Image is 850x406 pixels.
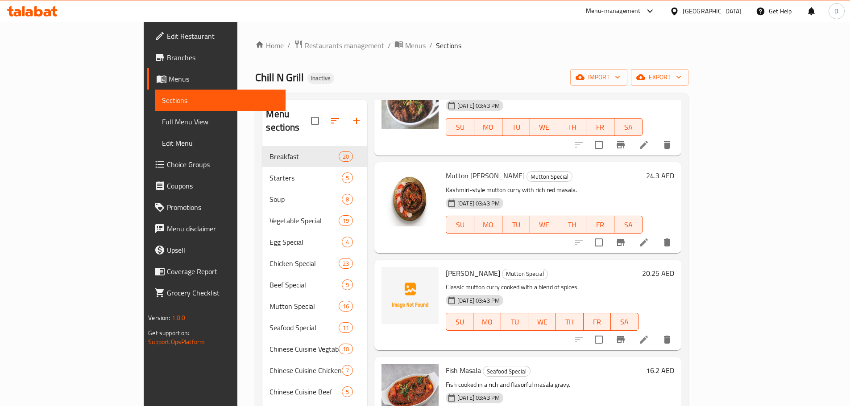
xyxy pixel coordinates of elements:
button: SU [446,118,474,136]
button: TU [502,118,531,136]
span: Edit Menu [162,138,278,148]
div: Starters5 [262,167,367,189]
span: [DATE] 03:43 PM [454,199,503,208]
button: MO [474,118,502,136]
span: 1.0.0 [172,312,186,324]
span: WE [534,218,555,231]
span: Vegetable Special [270,215,338,226]
h6: 20.25 AED [642,267,674,279]
span: import [577,72,620,83]
span: export [638,72,681,83]
span: FR [590,121,611,134]
div: items [342,194,353,205]
a: Edit Menu [155,132,286,154]
button: TH [558,216,586,234]
span: Edit Restaurant [167,31,278,41]
a: Support.OpsPlatform [148,336,205,348]
button: TU [501,313,529,331]
button: FR [586,216,614,234]
button: SU [446,216,474,234]
span: TU [506,121,527,134]
a: Branches [147,47,286,68]
span: 5 [342,174,352,182]
span: 20 [339,152,352,161]
span: Menus [405,40,426,51]
span: Mutton Special [502,269,547,279]
span: Select to update [589,135,608,154]
span: TH [560,316,580,328]
span: Choice Groups [167,159,278,170]
a: Choice Groups [147,154,286,175]
button: Branch-specific-item [610,232,631,253]
a: Sections [155,90,286,111]
span: FR [587,316,608,328]
button: SU [446,313,473,331]
a: Grocery Checklist [147,282,286,303]
span: Fish Masala [446,364,481,377]
a: Edit menu item [639,334,649,345]
div: Mutton Special [527,171,572,182]
button: TU [502,216,531,234]
button: SA [611,313,639,331]
span: Starters [270,172,341,183]
span: Soup [270,194,341,205]
a: Menus [147,68,286,90]
button: WE [530,118,558,136]
span: Mutton Special [527,172,572,182]
h6: 16.2 AED [646,364,674,377]
div: Menu-management [586,6,641,16]
a: Full Menu View [155,111,286,132]
span: Chicken Special [270,258,338,269]
div: items [342,386,353,397]
span: MO [477,316,498,328]
span: TH [562,121,583,134]
span: SU [450,121,471,134]
div: Chinese Cuisine Chicken7 [262,360,367,381]
span: Breakfast [270,151,338,162]
div: Chinese Cuisine Vegtable10 [262,338,367,360]
div: Chinese Cuisine Beef5 [262,381,367,402]
span: [DATE] 03:43 PM [454,296,503,305]
button: TH [558,118,586,136]
button: delete [656,134,678,156]
p: Classic mutton curry cooked with a blend of spices. [446,282,639,293]
span: 4 [342,238,352,246]
div: items [342,365,353,376]
span: [DATE] 03:43 PM [454,394,503,402]
span: [PERSON_NAME] [446,267,500,280]
span: Coupons [167,180,278,191]
div: items [339,151,353,162]
div: items [339,322,353,333]
a: Upsell [147,239,286,261]
span: WE [534,121,555,134]
li: / [287,40,290,51]
a: Edit menu item [639,237,649,248]
button: SA [614,216,643,234]
span: Branches [167,52,278,63]
span: 9 [342,281,352,289]
span: D [834,6,838,16]
p: Fish cooked in a rich and flavorful masala gravy. [446,379,643,390]
span: SA [618,121,639,134]
span: MO [478,121,499,134]
h6: 24.3 AED [646,169,674,182]
span: MO [478,218,499,231]
button: SA [614,118,643,136]
span: Select to update [589,330,608,349]
span: Inactive [307,74,334,82]
span: 19 [339,217,352,225]
a: Coverage Report [147,261,286,282]
a: Menu disclaimer [147,218,286,239]
span: Mutton Special [270,301,338,312]
p: Kashmiri-style mutton curry with rich red masala. [446,185,643,196]
span: 23 [339,259,352,268]
span: 11 [339,324,352,332]
div: Beef Special9 [262,274,367,295]
button: FR [586,118,614,136]
li: / [388,40,391,51]
button: TH [556,313,584,331]
span: SU [450,316,470,328]
div: Chicken Special23 [262,253,367,274]
div: Soup8 [262,189,367,210]
a: Edit Restaurant [147,25,286,47]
